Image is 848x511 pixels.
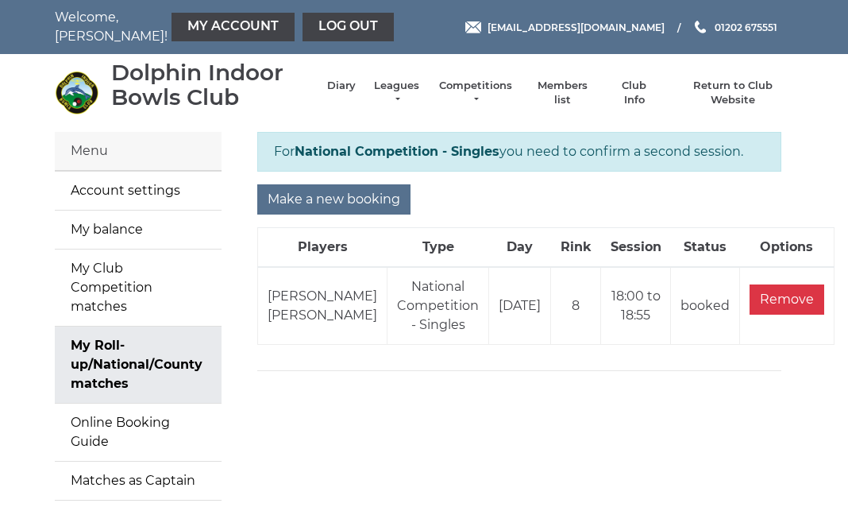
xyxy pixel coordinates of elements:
a: Email [EMAIL_ADDRESS][DOMAIN_NAME] [465,20,665,35]
th: Players [258,227,387,267]
div: Dolphin Indoor Bowls Club [111,60,311,110]
th: Day [489,227,551,267]
img: Dolphin Indoor Bowls Club [55,71,98,114]
span: 01202 675551 [715,21,777,33]
div: Menu [55,132,222,171]
th: Session [601,227,671,267]
th: Status [671,227,740,267]
div: For you need to confirm a second session. [257,132,781,172]
strong: National Competition - Singles [295,144,499,159]
a: Club Info [611,79,657,107]
a: My Club Competition matches [55,250,222,326]
a: Leagues [372,79,422,107]
a: Online Booking Guide [55,404,222,461]
td: 18:00 to 18:55 [601,267,671,345]
td: 8 [551,267,601,345]
a: Account settings [55,172,222,210]
a: Members list [529,79,595,107]
img: Phone us [695,21,706,33]
input: Make a new booking [257,184,411,215]
a: Return to Club Website [673,79,793,107]
td: [DATE] [489,267,551,345]
th: Options [740,227,835,267]
td: booked [671,267,740,345]
a: My Account [172,13,295,41]
th: Type [387,227,489,267]
a: Log out [303,13,394,41]
a: Phone us 01202 675551 [692,20,777,35]
td: National Competition - Singles [387,267,489,345]
input: Remove [750,285,824,315]
a: Matches as Captain [55,462,222,500]
span: [EMAIL_ADDRESS][DOMAIN_NAME] [488,21,665,33]
a: Diary [327,79,356,93]
td: [PERSON_NAME] [PERSON_NAME] [258,267,387,345]
a: Competitions [437,79,514,107]
nav: Welcome, [PERSON_NAME]! [55,8,349,46]
img: Email [465,21,481,33]
a: My Roll-up/National/County matches [55,327,222,403]
th: Rink [551,227,601,267]
a: My balance [55,211,222,249]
